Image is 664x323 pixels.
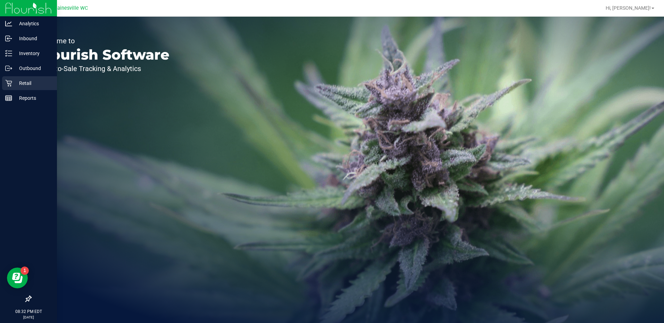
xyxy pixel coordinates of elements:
iframe: Resource center unread badge [20,267,29,275]
p: Outbound [12,64,54,72]
p: Flourish Software [38,48,169,62]
inline-svg: Outbound [5,65,12,72]
span: Gainesville WC [54,5,88,11]
p: Analytics [12,19,54,28]
p: Inbound [12,34,54,43]
span: Hi, [PERSON_NAME]! [606,5,651,11]
inline-svg: Inventory [5,50,12,57]
iframe: Resource center [7,268,28,288]
p: Reports [12,94,54,102]
p: Inventory [12,49,54,58]
p: Seed-to-Sale Tracking & Analytics [38,65,169,72]
p: Retail [12,79,54,87]
p: Welcome to [38,37,169,44]
inline-svg: Reports [5,95,12,102]
p: 08:32 PM EDT [3,308,54,315]
p: [DATE] [3,315,54,320]
inline-svg: Analytics [5,20,12,27]
inline-svg: Inbound [5,35,12,42]
inline-svg: Retail [5,80,12,87]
